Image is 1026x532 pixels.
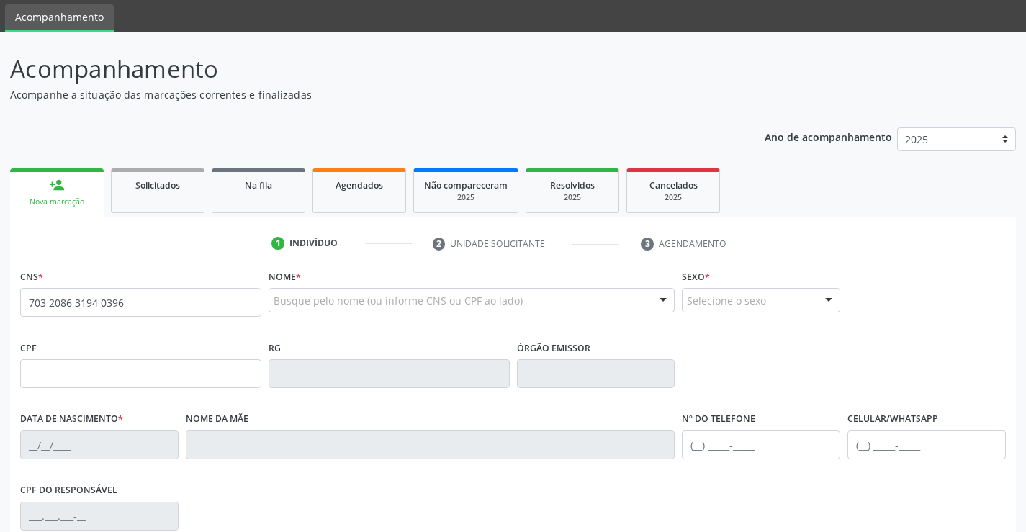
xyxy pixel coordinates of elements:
[20,479,117,502] label: CPF do responsável
[424,179,508,191] span: Não compareceram
[649,179,698,191] span: Cancelados
[271,237,284,250] div: 1
[10,87,714,102] p: Acompanhe a situação das marcações correntes e finalizadas
[637,192,709,203] div: 2025
[682,408,755,430] label: Nº do Telefone
[517,337,590,359] label: Órgão emissor
[10,51,714,87] p: Acompanhamento
[186,408,248,430] label: Nome da mãe
[20,266,43,288] label: CNS
[274,293,523,308] span: Busque pelo nome (ou informe CNS ou CPF ao lado)
[289,237,338,250] div: Indivíduo
[135,179,180,191] span: Solicitados
[269,337,281,359] label: RG
[682,430,840,459] input: (__) _____-_____
[20,430,179,459] input: __/__/____
[682,266,710,288] label: Sexo
[20,197,94,207] div: Nova marcação
[5,4,114,32] a: Acompanhamento
[765,127,892,145] p: Ano de acompanhamento
[550,179,595,191] span: Resolvidos
[536,192,608,203] div: 2025
[847,408,938,430] label: Celular/WhatsApp
[687,293,766,308] span: Selecione o sexo
[245,179,272,191] span: Na fila
[20,408,123,430] label: Data de nascimento
[336,179,383,191] span: Agendados
[847,430,1006,459] input: (__) _____-_____
[424,192,508,203] div: 2025
[20,502,179,531] input: ___.___.___-__
[269,266,301,288] label: Nome
[49,177,65,193] div: person_add
[20,337,37,359] label: CPF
